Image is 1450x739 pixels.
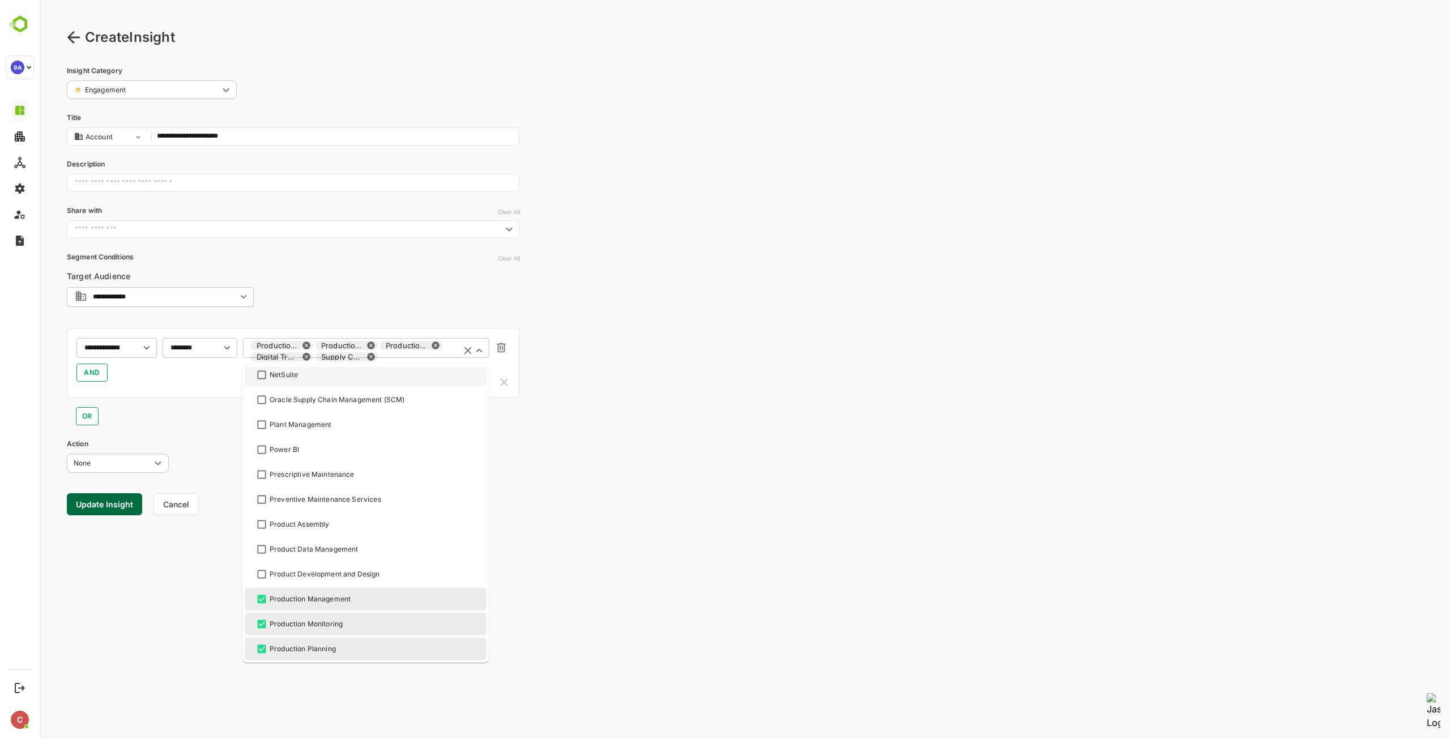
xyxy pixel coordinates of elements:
div: 9A [11,61,24,74]
span: AND [44,366,61,379]
div: Power BI [230,445,259,455]
p: Create Insight [45,27,135,48]
button: Update Insight [27,493,103,515]
div: None [27,454,129,472]
img: BambooboxLogoMark.f1c84d78b4c51b1a7b5f700c9845e183.svg [6,14,35,35]
div: Production Monitoring [230,619,303,629]
div: Preventive Maintenance Services [230,494,342,505]
div: Production Monitoring [276,341,338,350]
button: Open [463,223,476,236]
div: Engagement [27,80,197,99]
p: Description [27,159,480,169]
div: Production Management [340,341,403,350]
div: Supply Chain Design [276,352,338,361]
div: Production Planning [211,341,274,350]
div: Product Data Management [230,544,318,554]
p: Insight Category [27,66,480,76]
p: Action [27,439,480,449]
div: Production Monitoring [276,342,322,349]
div: C [11,711,29,729]
div: Digital Transformation [211,352,274,361]
button: Cancel [114,493,159,515]
button: Open [101,341,113,354]
button: OR [36,407,59,425]
div: Production Management [340,342,387,349]
p: Share with [27,206,480,216]
span: OR [44,409,52,423]
div: Prescriptive Maintenance [230,469,315,480]
button: Logout [12,680,27,695]
div: Plant Management [230,420,292,430]
div: Oracle Supply Chain Management (SCM) [230,395,365,405]
div: Production Planning [230,644,296,654]
h6: Target Audience [27,272,129,286]
button: Clear [422,344,434,357]
button: Open [181,341,194,354]
div: Supply Chain Design [276,353,322,360]
div: Digital Transformation [211,353,258,360]
div: Clear All [458,255,480,262]
div: Product Assembly [230,519,289,529]
div: NetSuite [230,370,258,380]
div: Product Development and Design [230,569,340,579]
span: Account [46,132,73,142]
p: Title [27,113,480,123]
div: Production Planning [211,342,258,349]
button: Close [433,344,446,357]
button: Open [198,291,210,303]
p: Segment Conditions [27,252,480,262]
button: AND [37,364,68,382]
div: Clear All [458,208,480,215]
div: Production Management [230,594,311,604]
